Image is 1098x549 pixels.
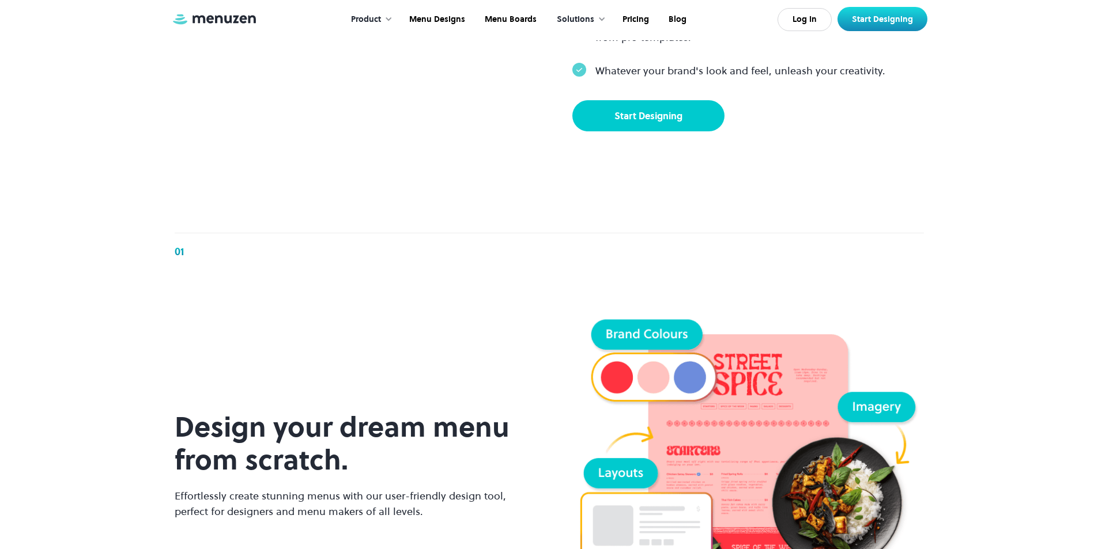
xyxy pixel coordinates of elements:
a: Pricing [612,2,658,37]
a: Blog [658,2,695,37]
a: Menu Boards [474,2,545,37]
div: Product [351,13,381,26]
div: Solutions [557,13,594,26]
p: Effortlessly create stunning menus with our user-friendly design tool, perfect for designers and ... [175,488,526,519]
a: Start Designing [572,100,725,131]
a: Menu Designs [398,2,474,37]
div: Solutions [545,2,612,37]
div: Product [339,2,398,37]
a: Log In [778,8,832,31]
h3: Design your dream menu from scratch. [175,411,526,476]
p: Whatever your brand's look and feel, unleash your creativity. [595,63,885,78]
a: Start Designing [837,7,927,31]
div: 01 [175,245,184,259]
